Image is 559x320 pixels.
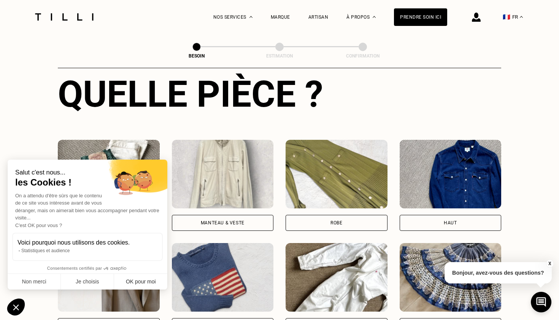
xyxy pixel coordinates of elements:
[520,16,523,18] img: menu déroulant
[249,16,253,18] img: Menu déroulant
[400,140,502,208] img: Tilli retouche votre Haut
[546,259,553,268] button: X
[286,243,387,312] img: Tilli retouche votre Combinaison
[445,262,552,283] p: Bonjour, avez-vous des questions?
[159,53,235,59] div: Besoin
[32,13,96,21] img: Logo du service de couturière Tilli
[58,140,160,208] img: Tilli retouche votre Pantalon
[58,73,501,115] div: Quelle pièce ?
[394,8,447,26] a: Prendre soin ici
[308,14,329,20] a: Artisan
[373,16,376,18] img: Menu déroulant à propos
[241,53,318,59] div: Estimation
[325,53,401,59] div: Confirmation
[503,13,510,21] span: 🇫🇷
[472,13,481,22] img: icône connexion
[172,140,274,208] img: Tilli retouche votre Manteau & Veste
[286,140,387,208] img: Tilli retouche votre Robe
[444,221,457,225] div: Haut
[172,243,274,312] img: Tilli retouche votre Pull & gilet
[400,243,502,312] img: Tilli retouche votre Jupe
[330,221,342,225] div: Robe
[201,221,245,225] div: Manteau & Veste
[271,14,290,20] a: Marque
